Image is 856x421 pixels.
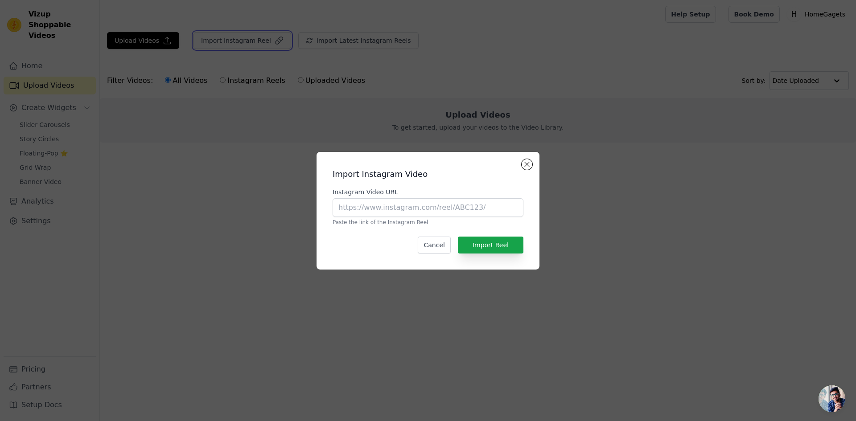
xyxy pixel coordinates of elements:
label: Instagram Video URL [333,188,523,196]
button: Cancel [418,237,450,253]
h2: Import Instagram Video [333,168,523,180]
button: Close modal [522,159,532,170]
button: Import Reel [458,237,523,253]
input: https://www.instagram.com/reel/ABC123/ [333,198,523,217]
p: Paste the link of the Instagram Reel [333,219,523,226]
a: Open chat [819,385,845,412]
